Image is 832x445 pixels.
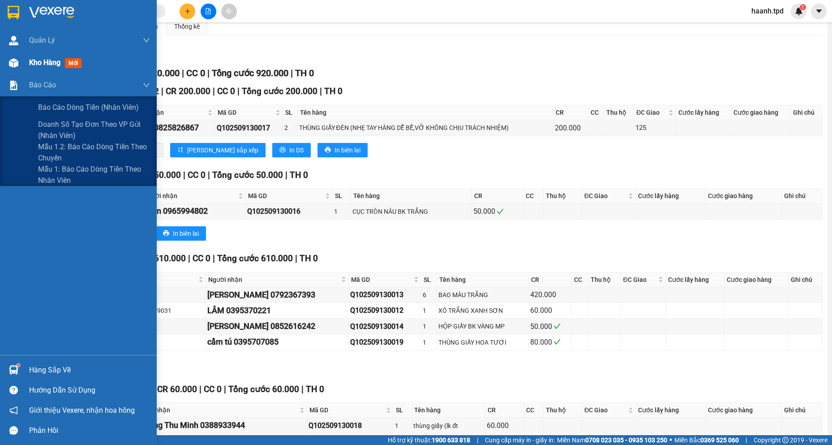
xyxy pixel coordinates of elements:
[472,189,523,203] th: CR
[217,122,281,134] div: Q102509130017
[795,7,803,15] img: icon-new-feature
[349,334,421,350] td: Q102509130019
[295,253,297,264] span: |
[485,403,524,418] th: CR
[226,8,232,14] span: aim
[413,421,484,431] div: thùng giấy (lk đt
[811,4,827,19] button: caret-down
[9,386,18,394] span: question-circle
[29,424,150,437] div: Phản hồi
[530,289,570,300] div: 420.000
[530,337,570,348] div: 80.000
[29,35,55,46] span: Quản Lý
[588,272,621,287] th: Thu hộ
[306,384,324,394] span: TH 0
[674,435,739,445] span: Miền Bắc
[394,403,412,418] th: SL
[207,336,347,348] div: cẩm tú 0395707085
[173,229,199,238] span: In biên lai
[29,384,150,397] div: Hướng dẫn sử dụng
[215,120,283,136] td: Q102509130017
[38,164,150,186] span: Mẫu 1: Báo cáo dòng tiền theo nhân viên
[9,81,18,90] img: solution-icon
[636,403,706,418] th: Cước lấy hàng
[349,303,421,319] td: Q102509130012
[438,337,527,347] div: THÙNG GIẤY HOA TƯƠI
[351,189,472,203] th: Tên hàng
[412,403,485,418] th: Tên hàng
[29,58,60,67] span: Kho hàng
[228,384,299,394] span: Tổng cước 60.000
[669,438,672,442] span: ⚪️
[141,253,186,264] span: CR 610.000
[744,5,791,17] span: haanh.tpd
[335,145,360,155] span: In biên lai
[815,7,823,15] span: caret-down
[555,122,587,134] div: 200.000
[298,105,553,120] th: Tên hàng
[208,170,210,180] span: |
[352,207,470,216] div: CỤC TRÒN NÂU BK TRẮNG
[485,435,555,445] span: Cung cấp máy in - giấy in:
[725,272,789,287] th: Cước giao hàng
[9,406,18,415] span: notification
[438,306,527,315] div: XÔ TRẮNG XANH SƠN
[136,405,297,415] span: Người nhận
[129,121,214,134] div: THẮM 0825826867
[8,6,19,19] img: logo-vxr
[29,405,135,416] span: Giới thiệu Vexere, nhận hoa hồng
[487,420,522,431] div: 60.000
[208,275,339,285] span: Người nhận
[29,79,56,91] span: Báo cáo
[207,304,347,317] div: LÂM 0395370221
[333,189,351,203] th: SL
[199,384,202,394] span: |
[9,426,18,435] span: message
[182,68,184,78] span: |
[676,105,731,120] th: Cước lấy hàng
[477,435,478,445] span: |
[163,230,169,237] span: printer
[183,170,185,180] span: |
[309,405,384,415] span: Mã GD
[438,290,527,300] div: BAO MÀU TRẮNG
[801,4,804,10] span: 1
[324,86,343,96] span: TH 0
[207,289,347,301] div: [PERSON_NAME] 0792367393
[300,253,318,264] span: TH 0
[530,321,570,332] div: 50.000
[272,143,311,157] button: printerIn DS
[247,206,330,217] div: Q102509130016
[291,68,293,78] span: |
[295,68,314,78] span: TH 0
[782,403,822,418] th: Ghi chú
[585,436,667,444] strong: 0708 023 035 - 0935 103 250
[529,272,572,287] th: CR
[789,272,823,287] th: Ghi chú
[584,405,626,415] span: ĐC Giao
[317,143,368,157] button: printerIn biên lai
[38,102,139,113] span: Báo cáo dòng tiền (nhân viên)
[423,337,435,347] div: 1
[157,384,197,394] span: CR 60.000
[553,323,561,330] span: check
[143,82,150,89] span: down
[65,58,81,68] span: mới
[544,189,582,203] th: Thu hộ
[320,86,322,96] span: |
[325,147,331,154] span: printer
[636,108,667,117] span: ĐC Giao
[289,145,304,155] span: In DS
[800,4,806,10] sup: 1
[212,170,283,180] span: Tổng cước 50.000
[180,4,195,19] button: plus
[623,275,656,285] span: ĐC Giao
[437,272,529,287] th: Tên hàng
[572,272,588,287] th: CC
[9,58,18,68] img: warehouse-icon
[217,86,235,96] span: CC 0
[423,306,435,315] div: 1
[166,86,210,96] span: CR 200.000
[544,403,582,418] th: Thu hộ
[349,319,421,334] td: Q102509130014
